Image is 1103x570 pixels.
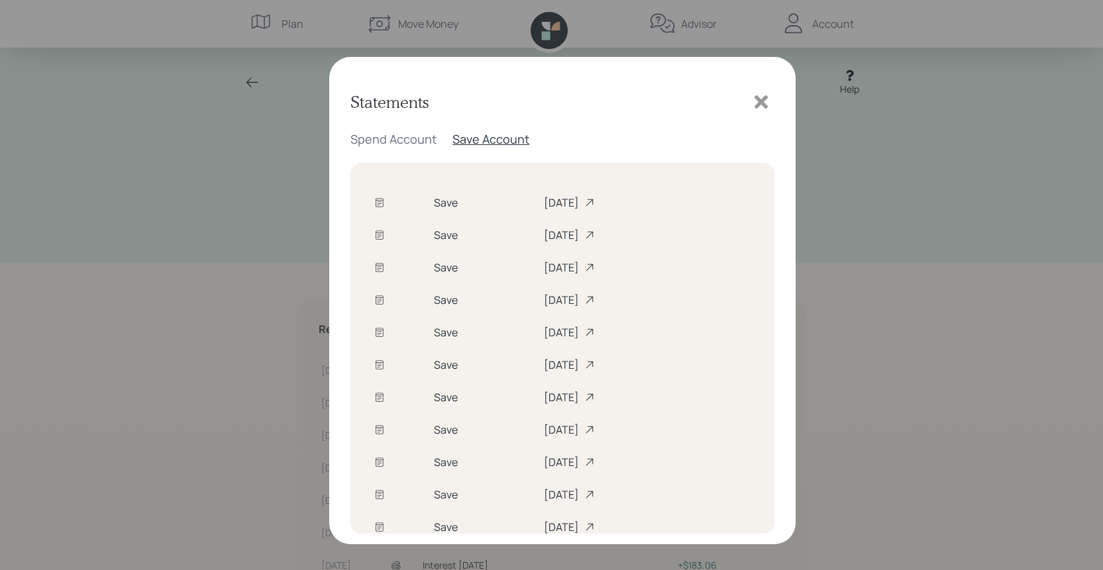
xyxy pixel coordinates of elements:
a: [DATE] [544,422,751,437]
a: Save [434,195,458,210]
a: [DATE] [544,195,751,210]
a: Save [434,293,458,307]
a: [DATE] [544,325,751,340]
a: [DATE] [544,357,751,372]
a: Save [434,390,458,404]
a: [DATE] [544,455,751,469]
a: [DATE] [544,293,751,307]
a: Save [434,487,458,502]
h3: Statements [350,93,429,112]
div: Save Account [452,131,529,147]
a: Save [434,325,458,340]
a: [DATE] [544,390,751,404]
a: [DATE] [544,487,751,502]
a: Save [434,520,458,534]
div: Spend Account [350,131,437,147]
a: Save [434,422,458,437]
a: [DATE] [544,520,751,534]
a: Save [434,228,458,242]
a: Save [434,357,458,372]
a: [DATE] [544,260,751,275]
a: [DATE] [544,228,751,242]
a: Save [434,260,458,275]
a: Save [434,455,458,469]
